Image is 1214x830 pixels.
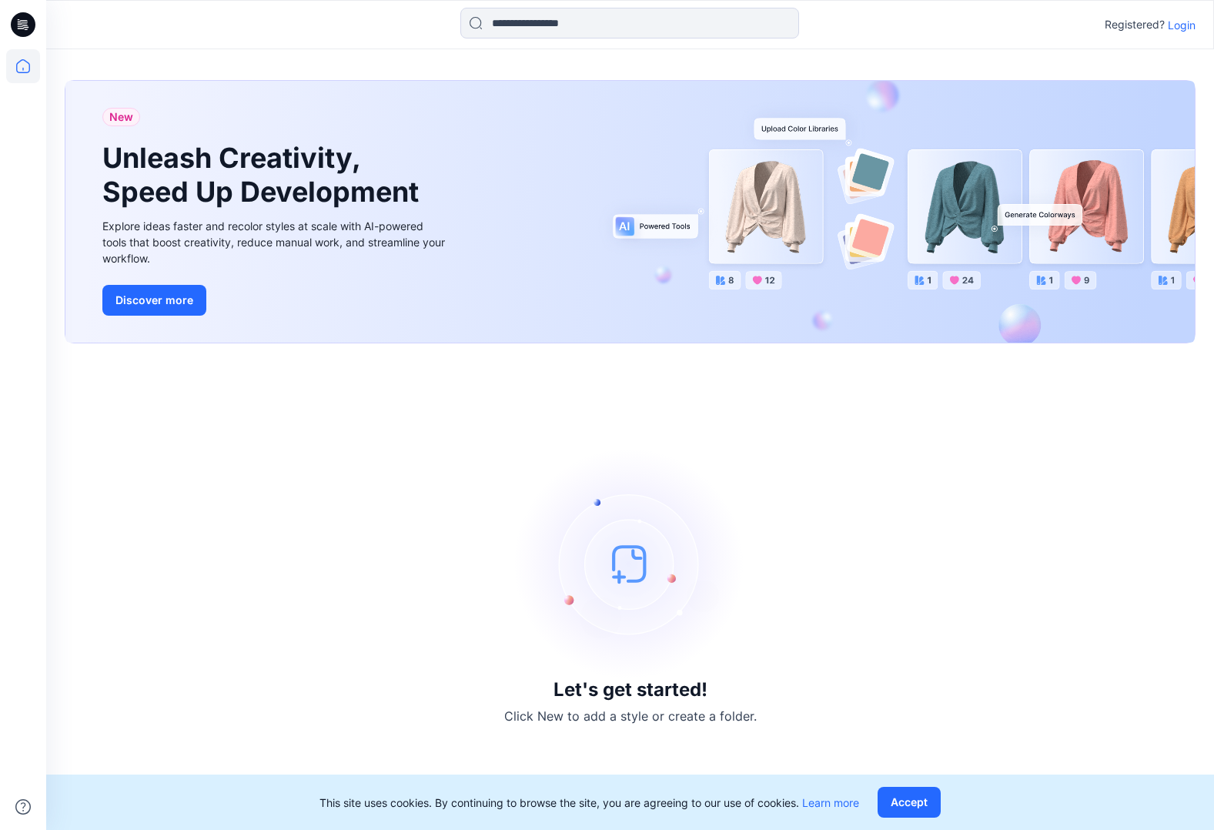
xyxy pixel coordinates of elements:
[102,285,449,316] a: Discover more
[102,142,426,208] h1: Unleash Creativity, Speed Up Development
[802,796,859,809] a: Learn more
[102,218,449,266] div: Explore ideas faster and recolor styles at scale with AI-powered tools that boost creativity, red...
[504,707,757,725] p: Click New to add a style or create a folder.
[1105,15,1165,34] p: Registered?
[102,285,206,316] button: Discover more
[1168,17,1196,33] p: Login
[878,787,941,818] button: Accept
[553,679,707,701] h3: Let's get started!
[515,448,746,679] img: empty-state-image.svg
[319,795,859,811] p: This site uses cookies. By continuing to browse the site, you are agreeing to our use of cookies.
[109,108,133,126] span: New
